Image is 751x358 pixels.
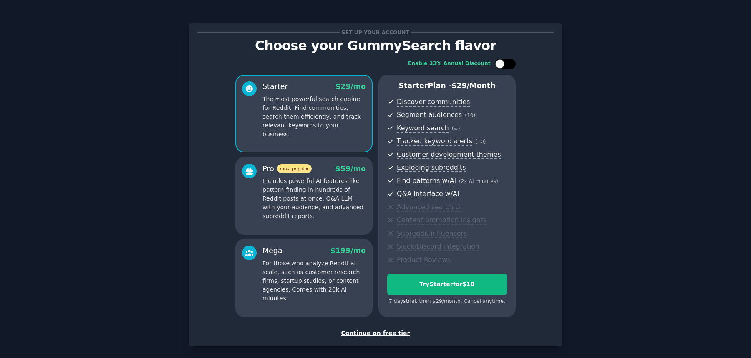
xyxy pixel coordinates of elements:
span: Discover communities [397,98,470,107]
span: Customer development themes [397,150,501,159]
span: ( 10 ) [465,112,475,118]
span: Advanced search UI [397,203,462,212]
p: For those who analyze Reddit at scale, such as customer research firms, startup studios, or conte... [262,259,366,303]
p: Includes powerful AI features like pattern-finding in hundreds of Reddit posts at once, Q&A LLM w... [262,177,366,221]
p: Starter Plan - [387,81,507,91]
span: Set up your account [340,28,411,37]
div: Pro [262,164,312,174]
span: ( 10 ) [475,139,486,145]
p: The most powerful search engine for Reddit. Find communities, search them efficiently, and track ... [262,95,366,139]
span: Tracked keyword alerts [397,137,472,146]
div: 7 days trial, then $ 29 /month . Cancel anytime. [387,298,507,305]
div: Enable 33% Annual Discount [408,60,491,68]
div: Mega [262,246,282,256]
span: Content promotion insights [397,216,486,225]
span: Segment audiences [397,111,462,119]
span: ( 2k AI minutes ) [459,178,498,184]
span: most popular [277,164,312,173]
span: $ 59 /mo [335,165,366,173]
span: ( ∞ ) [452,126,460,132]
span: Q&A interface w/AI [397,190,459,198]
span: Subreddit influencers [397,229,467,238]
button: TryStarterfor$10 [387,274,507,295]
span: Keyword search [397,124,449,133]
div: Starter [262,81,288,92]
span: Find patterns w/AI [397,177,456,185]
div: Try Starter for $10 [388,280,507,289]
span: Slack/Discord integration [397,242,479,251]
span: Exploding subreddits [397,163,466,172]
div: Continue on free tier [197,329,554,338]
span: $ 29 /mo [335,82,366,91]
span: $ 199 /mo [330,246,366,255]
span: $ 29 /month [451,81,496,90]
span: Product Reviews [397,256,451,264]
p: Choose your GummySearch flavor [197,38,554,53]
